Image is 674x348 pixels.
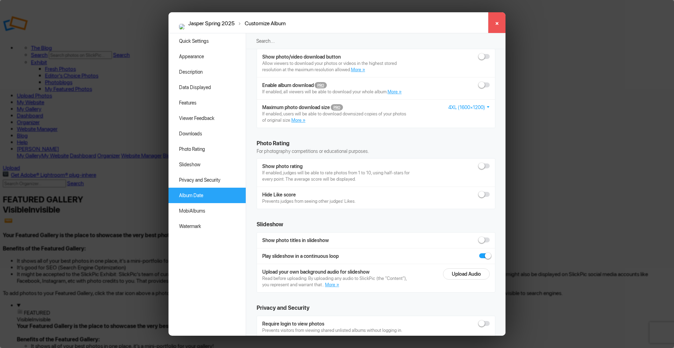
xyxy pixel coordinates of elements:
[331,104,343,111] a: PRO
[351,67,365,72] a: More »
[168,141,246,157] a: Photo Rating
[179,24,185,29] img: KLV0692or.jpg
[262,111,410,123] p: If enabled, users will be able to download downsized copies of your photos of original size.
[168,95,246,111] a: Features
[262,327,402,334] p: Prevents visitors from viewing shared unlisted albums without logging in.
[168,157,246,172] a: Slideshow
[168,111,246,126] a: Viewer Feedback
[388,89,402,94] a: More »
[262,237,329,244] b: Show photo titles in slideshow
[262,275,410,288] p: Read before uploading. By uploading any audio to SlickPic (the "Content"), you represent and warr...
[262,163,410,170] b: Show photo rating
[262,198,356,205] p: Prevents judges from seeing other judges’ Likes.
[443,268,490,280] sp-upload-button: Upload Audio
[325,282,339,287] a: More »
[257,215,495,229] h3: Slideshow
[245,33,507,49] input: Search...
[257,148,495,155] p: For photography competitions or educational purposes.
[262,104,410,111] b: Maximum photo download size
[188,18,234,29] li: Jasper Spring 2025
[168,203,246,219] a: MobiAlbums
[262,53,410,60] b: Show photo/video download button
[322,282,325,287] span: ..
[262,191,356,198] b: Hide Like score
[262,89,402,95] p: If enabled, all viewers will be able to download your whole album.
[257,134,495,148] h3: Photo Rating
[168,64,246,80] a: Description
[168,126,246,141] a: Downloads
[315,82,327,88] a: PRO
[448,104,490,111] a: 4XL (1600×1200)
[168,219,246,234] a: Watermark
[168,33,246,49] a: Quick Settings
[257,298,495,312] h3: Privacy and Security
[168,188,246,203] a: Album Date
[168,172,246,188] a: Privacy and Security
[488,12,505,33] a: ×
[168,49,246,64] a: Appearance
[168,80,246,95] a: Data Displayed
[262,82,402,89] b: Enable album download
[262,170,410,182] p: If enabled, judges will be able to rate photos from 1 to 10, using half-stars for every point. Th...
[262,268,410,275] b: Upload your own background audio for slideshow
[262,253,339,260] b: Play slideshow in a continuous loop
[262,60,410,73] p: Allow viewers to download your photos or videos in the highest stored resolution at the maximum r...
[234,17,286,29] li: Customize Album
[291,118,305,123] a: More »
[262,320,402,327] b: Require login to view photos
[452,271,481,277] a: Upload Audio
